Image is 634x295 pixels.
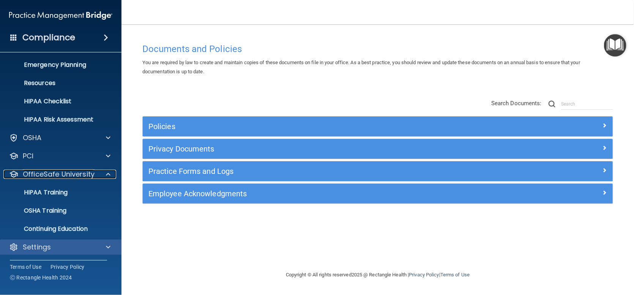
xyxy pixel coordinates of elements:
p: OSHA Training [5,207,66,215]
a: Practice Forms and Logs [148,165,607,177]
a: OSHA [9,133,110,142]
p: HIPAA Training [5,189,68,196]
a: Settings [9,243,110,252]
img: ic-search.3b580494.png [549,101,555,107]
span: Ⓒ Rectangle Health 2024 [10,274,72,281]
img: PMB logo [9,8,112,23]
h5: Privacy Documents [148,145,490,153]
iframe: Drift Widget Chat Controller [503,241,625,271]
a: Privacy Policy [409,272,439,278]
a: PCI [9,151,110,161]
h5: Practice Forms and Logs [148,167,490,175]
a: Policies [148,120,607,133]
p: HIPAA Checklist [5,98,109,105]
p: Resources [5,79,109,87]
a: Privacy Policy [50,263,85,271]
a: Terms of Use [440,272,470,278]
h4: Compliance [22,32,75,43]
span: Search Documents: [491,100,542,107]
p: HIPAA Risk Assessment [5,116,109,123]
p: Emergency Planning [5,61,109,69]
a: OfficeSafe University [9,170,110,179]
p: Settings [23,243,51,252]
p: PCI [23,151,33,161]
h5: Policies [148,122,490,131]
div: Copyright © All rights reserved 2025 @ Rectangle Health | | [239,263,516,287]
a: Employee Acknowledgments [148,188,607,200]
p: Continuing Education [5,225,109,233]
a: Terms of Use [10,263,41,271]
p: OfficeSafe University [23,170,95,179]
a: Privacy Documents [148,143,607,155]
span: You are required by law to create and maintain copies of these documents on file in your office. ... [142,60,580,74]
h4: Documents and Policies [142,44,613,54]
input: Search [561,98,613,110]
button: Open Resource Center [604,34,626,57]
p: OSHA [23,133,42,142]
h5: Employee Acknowledgments [148,189,490,198]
